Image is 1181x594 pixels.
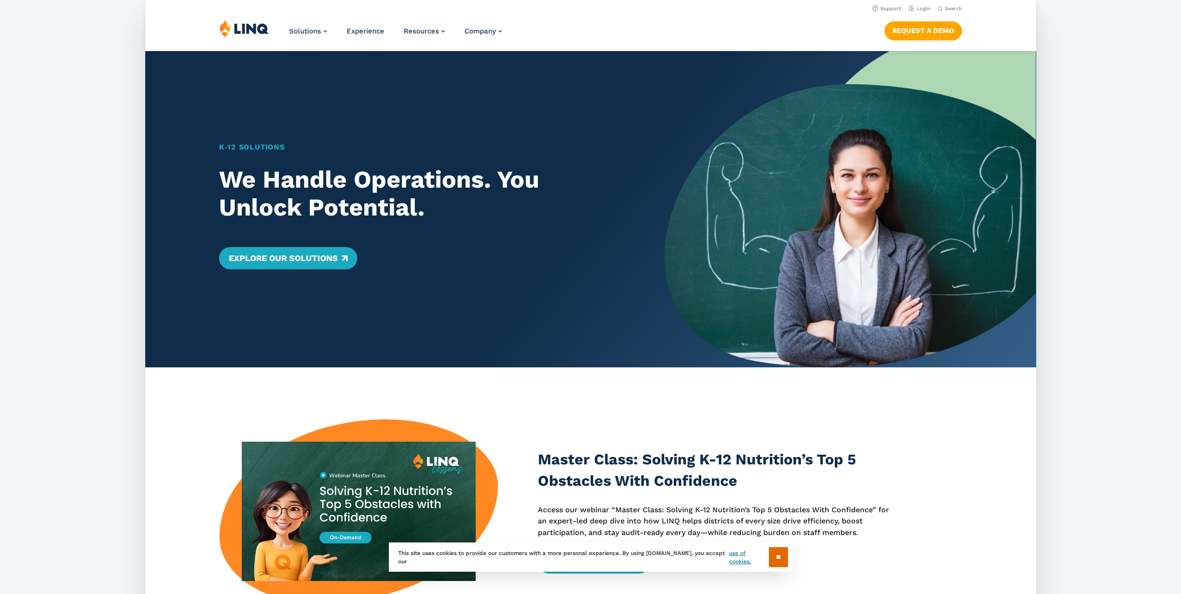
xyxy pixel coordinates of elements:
a: use of cookies. [729,549,768,566]
div: This site uses cookies to provide our customers with a more personal experience. By using [DOMAIN... [389,542,793,572]
span: Resources [404,27,439,35]
p: Access our webinar “Master Class: Solving K-12 Nutrition’s Top 5 Obstacles With Confidence” for a... [538,504,898,538]
nav: Utility Navigation [145,3,1036,13]
a: Login [908,6,930,12]
h1: K‑12 Solutions [219,142,628,153]
span: Search [944,6,962,12]
a: Request a Demo [884,21,962,40]
button: Open Search Bar [937,5,962,12]
a: Support [872,6,901,12]
nav: Button Navigation [884,20,962,40]
h3: Master Class: Solving K-12 Nutrition’s Top 5 Obstacles With Confidence [538,449,898,491]
nav: Primary Navigation [289,20,502,50]
a: Company [465,27,502,35]
span: Solutions [289,27,321,35]
a: Experience [347,27,384,35]
span: Company [465,27,496,35]
a: Solutions [289,27,327,35]
h2: We Handle Operations. You Unlock Potential. [219,166,628,222]
a: Explore Our Solutions [219,247,357,269]
img: LINQ | K‑12 Software [219,20,269,37]
img: Home Banner [665,51,1036,367]
a: Resources [404,27,445,35]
